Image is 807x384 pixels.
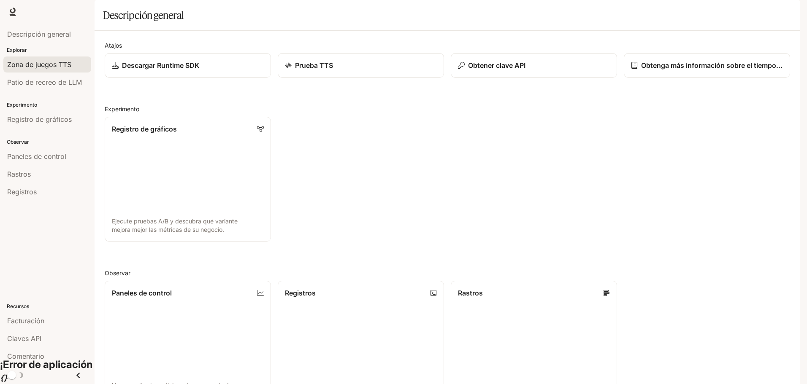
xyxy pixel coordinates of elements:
[105,53,271,78] a: Descargar Runtime SDK
[278,53,444,78] a: Prueba TTS
[468,61,525,70] font: Obtener clave API
[105,42,122,49] font: Atajos
[295,61,333,70] font: Prueba TTS
[105,105,139,113] font: Experimento
[451,53,617,78] button: Obtener clave API
[624,53,790,78] a: Obtenga más información sobre el tiempo de ejecución
[103,9,184,21] font: Descripción general
[105,269,130,277] font: Observar
[112,125,177,133] font: Registro de gráficos
[285,289,316,297] font: Registros
[122,61,199,70] font: Descargar Runtime SDK
[112,218,238,233] font: Ejecute pruebas A/B y descubra qué variante mejora mejor las métricas de su negocio.
[105,117,271,242] a: Registro de gráficosEjecute pruebas A/B y descubra qué variante mejora mejor las métricas de su n...
[458,289,483,297] font: Rastros
[112,289,172,297] font: Paneles de control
